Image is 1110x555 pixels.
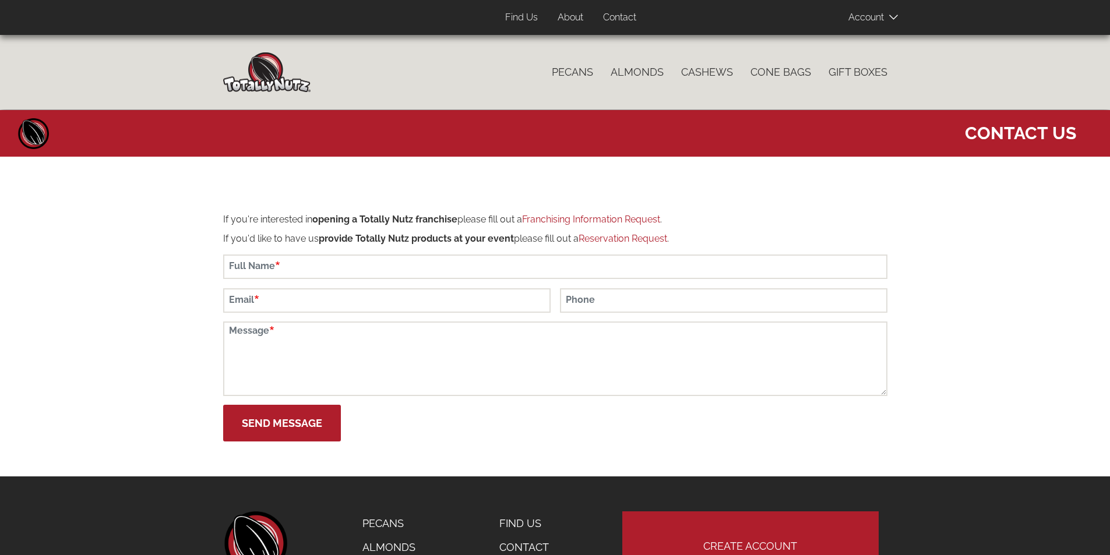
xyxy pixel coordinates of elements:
input: Email [223,288,551,313]
a: Cashews [672,60,742,84]
a: Home [16,116,51,151]
span: Contact Us [965,116,1076,145]
a: Almonds [602,60,672,84]
a: Find Us [491,511,585,536]
a: Pecans [543,60,602,84]
a: About [549,6,592,29]
a: Gift Boxes [820,60,896,84]
a: Pecans [354,511,424,536]
a: Find Us [496,6,547,29]
input: Phone [560,288,887,313]
a: Contact [594,6,645,29]
img: Home [223,52,311,92]
strong: provide Totally Nutz products at your event [319,233,514,244]
p: If you're interested in please fill out a . [223,213,887,227]
a: Cone Bags [742,60,820,84]
button: Send Message [223,405,341,441]
a: Reservation Request [579,233,667,244]
strong: opening a Totally Nutz franchise [312,214,457,225]
input: Full Name [223,254,887,279]
p: If you'd like to have us please fill out a . [223,232,887,246]
a: Franchising Information Request [522,214,660,225]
